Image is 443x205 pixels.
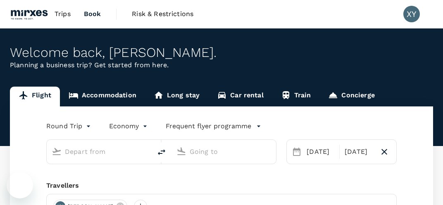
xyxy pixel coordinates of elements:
div: [DATE] [341,144,376,160]
a: Concierge [319,87,383,106]
span: Trips [55,9,71,19]
input: Depart from [65,145,134,158]
button: Frequent flyer programme [166,121,261,131]
a: Train [272,87,320,106]
a: Car rental [208,87,272,106]
button: delete [152,142,171,162]
input: Going to [190,145,259,158]
span: Book [84,9,101,19]
div: Round Trip [46,120,93,133]
p: Frequent flyer programme [166,121,251,131]
a: Long stay [145,87,208,106]
div: XY [403,6,420,22]
a: Accommodation [60,87,145,106]
div: Economy [109,120,149,133]
p: Planning a business trip? Get started from here. [10,60,433,70]
div: Welcome back , [PERSON_NAME] . [10,45,433,60]
iframe: Button to launch messaging window [7,172,33,198]
button: Open [270,151,272,152]
div: Travellers [46,181,397,191]
img: Mirxes Holding Pte Ltd [10,5,48,23]
button: Open [146,151,148,152]
span: Risk & Restrictions [132,9,193,19]
div: [DATE] [303,144,338,160]
a: Flight [10,87,60,106]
